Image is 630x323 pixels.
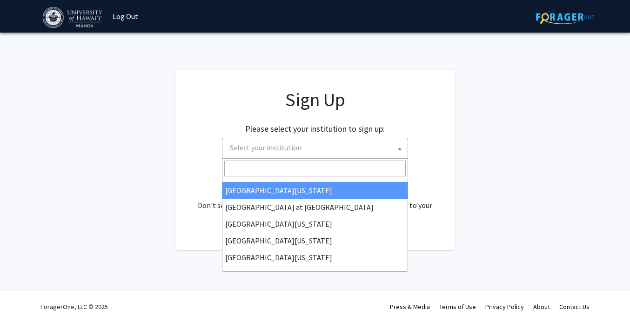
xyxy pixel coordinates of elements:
a: About [533,303,550,311]
div: Already have an account? . Don't see your institution? about bringing ForagerOne to your institut... [194,177,436,222]
img: University of Hawaiʻi at Mānoa Logo [43,7,104,28]
li: [GEOGRAPHIC_DATA][US_STATE] [222,182,408,199]
h2: Please select your institution to sign up: [245,124,385,134]
li: [GEOGRAPHIC_DATA] at [GEOGRAPHIC_DATA] [222,199,408,215]
li: [PERSON_NAME][GEOGRAPHIC_DATA] [222,266,408,283]
h1: Sign Up [194,88,436,111]
li: [GEOGRAPHIC_DATA][US_STATE] [222,232,408,249]
a: Terms of Use [439,303,476,311]
img: ForagerOne Logo [536,10,594,24]
a: Press & Media [390,303,430,311]
a: Contact Us [559,303,590,311]
span: Select your institution [222,138,408,159]
iframe: Chat [7,281,40,316]
li: [GEOGRAPHIC_DATA][US_STATE] [222,249,408,266]
li: [GEOGRAPHIC_DATA][US_STATE] [222,215,408,232]
div: ForagerOne, LLC © 2025 [40,290,108,323]
span: Select your institution [226,138,408,157]
a: Privacy Policy [485,303,524,311]
input: Search [224,161,406,176]
span: Select your institution [230,143,302,152]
